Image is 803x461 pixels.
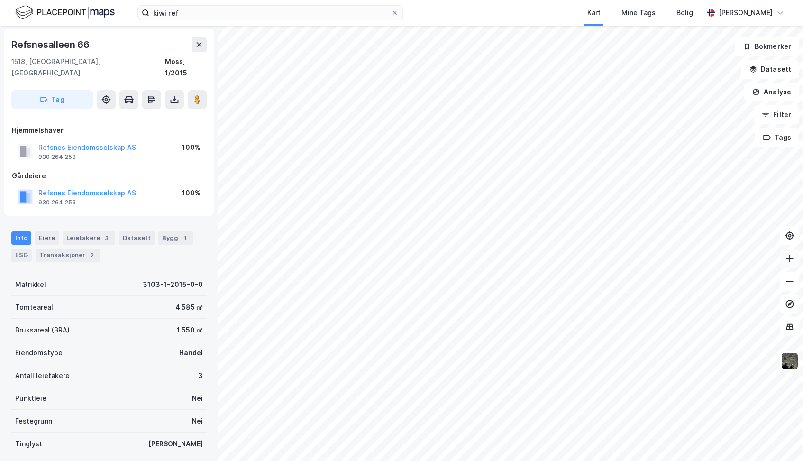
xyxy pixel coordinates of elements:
div: Handel [179,347,203,359]
div: Info [11,231,31,245]
div: 100% [182,187,201,199]
div: 100% [182,142,201,153]
div: Tomteareal [15,302,53,313]
div: Eiendomstype [15,347,63,359]
div: 3 [198,370,203,381]
div: Gårdeiere [12,170,206,182]
div: [PERSON_NAME] [148,438,203,450]
div: 930 264 253 [38,153,76,161]
div: 1 550 ㎡ [177,324,203,336]
img: logo.f888ab2527a4732fd821a326f86c7f29.svg [15,4,115,21]
button: Analyse [744,83,799,101]
div: Moss, 1/2015 [165,56,207,79]
div: Refsnesalleen 66 [11,37,91,52]
div: Bolig [676,7,693,18]
img: 9k= [781,352,799,370]
div: 3 [102,233,111,243]
div: Nei [192,393,203,404]
input: Søk på adresse, matrikkel, gårdeiere, leietakere eller personer [149,6,391,20]
div: Festegrunn [15,415,52,427]
div: Matrikkel [15,279,46,290]
button: Bokmerker [735,37,799,56]
div: ESG [11,249,32,262]
div: Bruksareal (BRA) [15,324,70,336]
div: Transaksjoner [36,249,100,262]
div: Kart [587,7,601,18]
div: Mine Tags [621,7,656,18]
div: Kontrollprogram for chat [756,415,803,461]
iframe: Chat Widget [756,415,803,461]
div: Eiere [35,231,59,245]
div: 4 585 ㎡ [175,302,203,313]
button: Tag [11,90,93,109]
div: 930 264 253 [38,199,76,206]
div: 1518, [GEOGRAPHIC_DATA], [GEOGRAPHIC_DATA] [11,56,165,79]
div: Nei [192,415,203,427]
button: Datasett [741,60,799,79]
div: Antall leietakere [15,370,70,381]
button: Tags [755,128,799,147]
div: 3103-1-2015-0-0 [143,279,203,290]
div: Tinglyst [15,438,42,450]
div: 1 [180,233,190,243]
div: Bygg [158,231,193,245]
div: Hjemmelshaver [12,125,206,136]
div: [PERSON_NAME] [719,7,773,18]
div: Punktleie [15,393,46,404]
div: 2 [87,250,97,260]
button: Filter [754,105,799,124]
div: Leietakere [63,231,115,245]
div: Datasett [119,231,155,245]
